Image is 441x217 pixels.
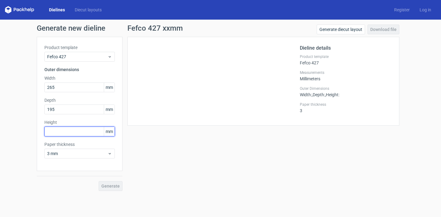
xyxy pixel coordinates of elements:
[104,105,115,114] span: mm
[300,54,392,65] div: Fefco 427
[415,7,436,13] a: Log in
[44,7,70,13] a: Dielines
[44,75,115,81] label: Width
[47,54,107,60] span: Fefco 427
[47,150,107,157] span: 3 mm
[300,92,312,97] span: Width :
[300,86,392,91] label: Outer Dimensions
[70,7,107,13] a: Diecut layouts
[44,44,115,51] label: Product template
[44,97,115,103] label: Depth
[300,70,392,75] label: Measurements
[104,127,115,136] span: mm
[44,67,115,73] h3: Outer dimensions
[389,7,415,13] a: Register
[37,25,404,32] h1: Generate new dieline
[325,92,339,97] span: , Height :
[300,102,392,113] div: 3
[300,102,392,107] label: Paper thickness
[44,119,115,125] label: Height
[127,25,183,32] h1: Fefco 427 xxmm
[300,70,392,81] div: Millimeters
[44,141,115,147] label: Paper thickness
[317,25,365,34] a: Generate diecut layout
[312,92,325,97] span: , Depth :
[300,54,392,59] label: Product template
[104,83,115,92] span: mm
[300,44,392,52] h2: Dieline details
